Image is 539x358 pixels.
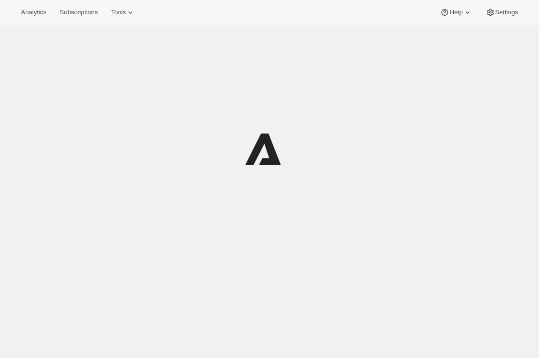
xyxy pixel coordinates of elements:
span: Tools [111,9,126,16]
button: Analytics [15,6,52,19]
span: Analytics [21,9,46,16]
span: Subscriptions [60,9,98,16]
button: Help [434,6,478,19]
button: Settings [480,6,524,19]
span: Help [449,9,462,16]
span: Settings [495,9,518,16]
button: Subscriptions [54,6,103,19]
button: Tools [105,6,141,19]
